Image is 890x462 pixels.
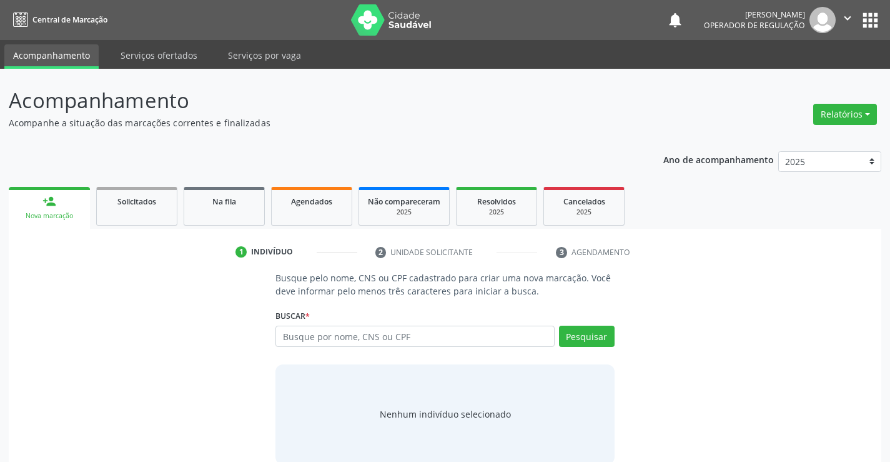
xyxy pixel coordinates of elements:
[666,11,684,29] button: notifications
[477,196,516,207] span: Resolvidos
[368,196,440,207] span: Não compareceram
[663,151,774,167] p: Ano de acompanhamento
[32,14,107,25] span: Central de Marcação
[112,44,206,66] a: Serviços ofertados
[836,7,859,33] button: 
[42,194,56,208] div: person_add
[235,246,247,258] div: 1
[859,9,881,31] button: apps
[559,326,615,347] button: Pesquisar
[291,196,332,207] span: Agendados
[704,20,805,31] span: Operador de regulação
[553,208,615,217] div: 2025
[841,11,854,25] i: 
[813,104,877,125] button: Relatórios
[275,326,554,347] input: Busque por nome, CNS ou CPF
[275,271,614,298] p: Busque pelo nome, CNS ou CPF cadastrado para criar uma nova marcação. Você deve informar pelo men...
[4,44,99,69] a: Acompanhamento
[809,7,836,33] img: img
[219,44,310,66] a: Serviços por vaga
[465,208,528,217] div: 2025
[9,85,620,116] p: Acompanhamento
[17,211,81,221] div: Nova marcação
[368,208,440,217] div: 2025
[9,116,620,129] p: Acompanhe a situação das marcações correntes e finalizadas
[212,196,236,207] span: Na fila
[704,9,805,20] div: [PERSON_NAME]
[9,9,107,30] a: Central de Marcação
[251,246,293,258] div: Indivíduo
[563,196,605,207] span: Cancelados
[380,408,511,421] div: Nenhum indivíduo selecionado
[117,196,156,207] span: Solicitados
[275,306,310,326] label: Buscar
